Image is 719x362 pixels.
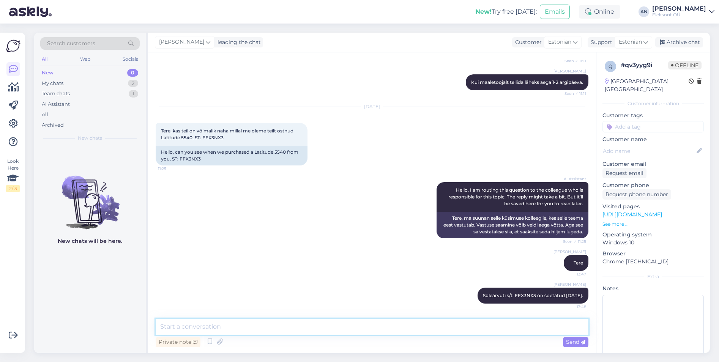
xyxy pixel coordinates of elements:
span: 13:47 [558,271,586,277]
span: Hello, I am routing this question to the colleague who is responsible for this topic. The reply m... [448,187,584,206]
div: Archived [42,121,64,129]
span: Kui maaletoojalt tellida läheks aega 1-2 argipäeva. [471,79,583,85]
div: Request email [602,168,646,178]
span: Seen ✓ 11:11 [558,58,586,64]
img: Askly Logo [6,39,20,53]
span: 13:48 [558,304,586,310]
p: Customer email [602,160,704,168]
span: Seen ✓ 11:25 [558,239,586,244]
p: Customer name [602,135,704,143]
span: [PERSON_NAME] [553,249,586,255]
div: Archive chat [655,37,703,47]
div: [DATE] [156,103,588,110]
span: New chats [78,135,102,142]
p: Chrome [TECHNICAL_ID] [602,258,704,266]
a: [URL][DOMAIN_NAME] [602,211,662,218]
div: Private note [156,337,200,347]
input: Add a tag [602,121,704,132]
span: [PERSON_NAME] [553,68,586,74]
div: leading the chat [214,38,261,46]
p: Operating system [602,231,704,239]
div: 0 [127,69,138,77]
div: 2 / 3 [6,185,20,192]
p: Windows 10 [602,239,704,247]
div: Web [79,54,92,64]
div: # qv3yyg9i [621,61,668,70]
span: Send [566,338,585,345]
span: q [609,63,612,69]
p: Customer tags [602,112,704,120]
div: Customer [512,38,542,46]
div: 1 [129,90,138,98]
p: New chats will be here. [58,237,122,245]
span: [PERSON_NAME] [159,38,204,46]
div: Hello, can you see when we purchased a Latitude 5540 from you, ST: FFX3NX3 [156,146,307,165]
div: Look Here [6,158,20,192]
span: 11:25 [158,166,186,172]
input: Add name [603,147,695,155]
span: Estonian [619,38,642,46]
div: AI Assistant [42,101,70,108]
span: Search customers [47,39,95,47]
div: My chats [42,80,63,87]
div: Tere, ma suunan selle küsimuse kolleegile, kes selle teema eest vastutab. Vastuse saamine võib ve... [437,212,588,238]
span: Tere [574,260,583,266]
div: Extra [602,273,704,280]
div: Try free [DATE]: [475,7,537,16]
div: 2 [128,80,138,87]
p: See more ... [602,221,704,228]
span: Offline [668,61,702,69]
p: Visited pages [602,203,704,211]
a: [PERSON_NAME]Fleksont OÜ [652,6,714,18]
div: Online [579,5,620,19]
div: New [42,69,54,77]
div: Socials [121,54,140,64]
span: Estonian [548,38,571,46]
div: Fleksont OÜ [652,12,706,18]
span: Sülearvuti s/t: FFX3NX3 on soetatud [DATE]. [483,293,583,298]
div: AN [639,6,649,17]
img: No chats [34,162,146,230]
div: Support [588,38,612,46]
span: [PERSON_NAME] [553,282,586,287]
div: Team chats [42,90,70,98]
div: [GEOGRAPHIC_DATA], [GEOGRAPHIC_DATA] [605,77,689,93]
button: Emails [540,5,570,19]
b: New! [475,8,492,15]
span: AI Assistant [558,176,586,182]
div: Customer information [602,100,704,107]
div: Request phone number [602,189,671,200]
p: Browser [602,250,704,258]
p: Notes [602,285,704,293]
span: Seen ✓ 11:11 [558,91,586,96]
p: Customer phone [602,181,704,189]
div: All [40,54,49,64]
div: [PERSON_NAME] [652,6,706,12]
div: All [42,111,48,118]
span: Tere, kas teil on võimalik näha millal me oleme teilt ostnud Latitude 5540, ST: FFX3NX3 [161,128,295,140]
